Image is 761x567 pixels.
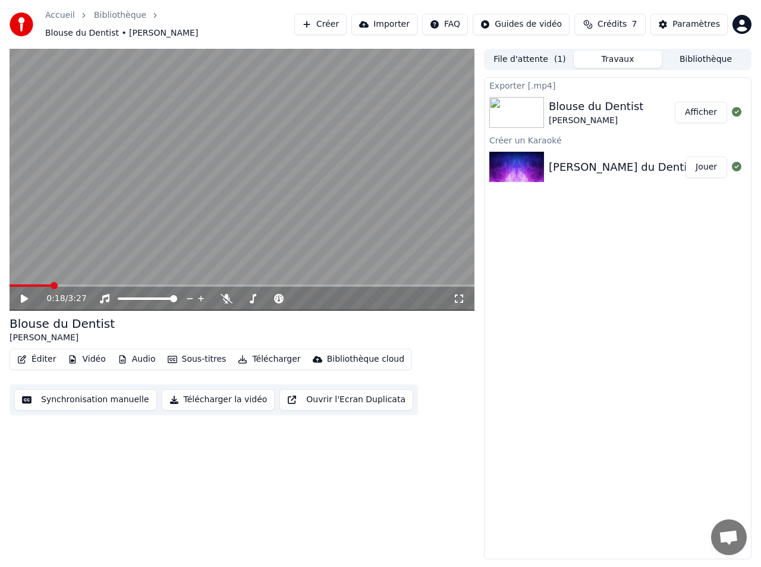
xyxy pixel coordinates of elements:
span: Crédits [598,18,627,30]
button: Vidéo [63,351,110,368]
button: Paramètres [650,14,728,35]
a: Accueil [45,10,75,21]
div: [PERSON_NAME] [10,332,115,344]
div: [PERSON_NAME] du Dentist [549,159,697,176]
nav: breadcrumb [45,10,294,39]
div: [PERSON_NAME] [549,115,643,127]
button: File d'attente [486,51,574,68]
button: Télécharger la vidéo [162,389,275,411]
a: Bibliothèque [94,10,146,21]
button: Télécharger [233,351,305,368]
button: Bibliothèque [662,51,750,68]
button: Travaux [574,51,662,68]
button: Importer [351,14,417,35]
button: Ouvrir l'Ecran Duplicata [279,389,413,411]
button: FAQ [422,14,468,35]
div: Ouvrir le chat [711,519,747,555]
div: Paramètres [672,18,720,30]
button: Synchronisation manuelle [14,389,157,411]
span: 0:18 [46,293,65,305]
span: 3:27 [68,293,86,305]
div: Blouse du Dentist [549,98,643,115]
button: Créer [294,14,347,35]
button: Crédits7 [574,14,646,35]
button: Jouer [685,156,727,178]
div: Créer un Karaoké [485,133,751,147]
div: / [46,293,75,305]
div: Exporter [.mp4] [485,78,751,92]
span: 7 [631,18,637,30]
button: Sous-titres [163,351,231,368]
button: Guides de vidéo [473,14,570,35]
button: Éditer [12,351,61,368]
div: Bibliothèque cloud [327,353,404,365]
button: Afficher [675,102,727,123]
div: Blouse du Dentist [10,315,115,332]
button: Audio [113,351,161,368]
span: ( 1 ) [554,54,566,65]
img: youka [10,12,33,36]
span: Blouse du Dentist • [PERSON_NAME] [45,27,198,39]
